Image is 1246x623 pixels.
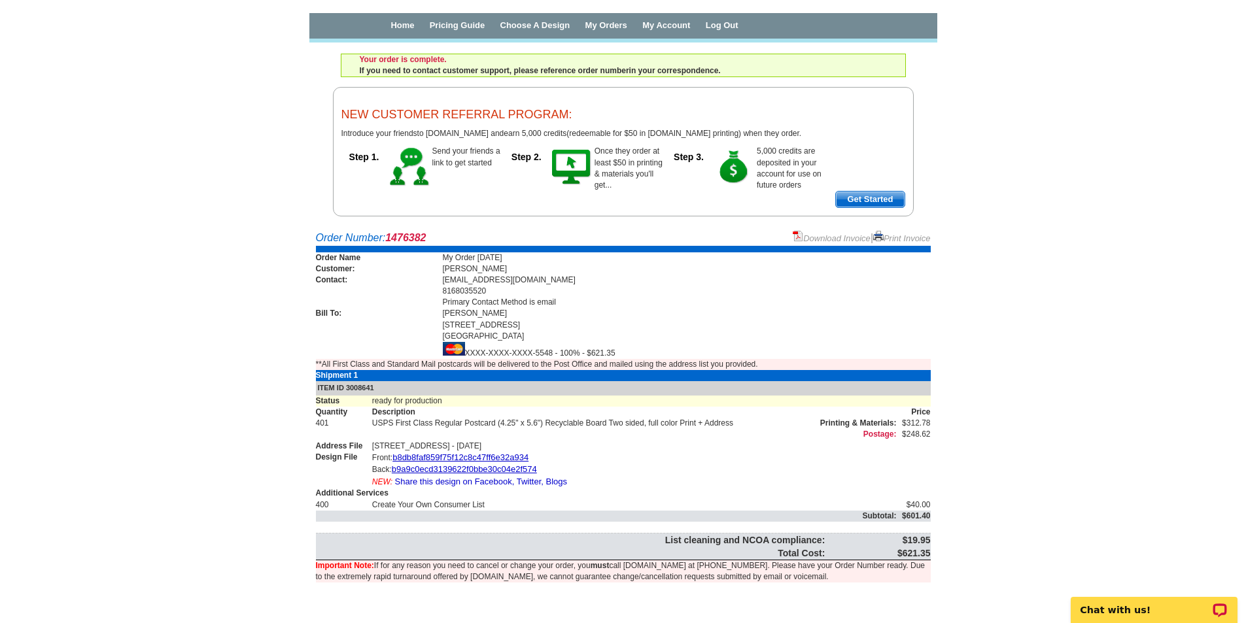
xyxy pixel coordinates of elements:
[372,407,897,418] td: Description
[316,533,825,547] td: List cleaning and NCOA compliance:
[642,20,690,30] a: My Account
[316,381,931,396] td: ITEM ID 3008641
[372,477,392,486] span: NEW:
[341,128,905,139] p: to [DOMAIN_NAME] and (redeemable for $50 in [DOMAIN_NAME] printing) when they order.
[316,275,443,286] td: Contact:
[372,452,897,464] td: Front:
[793,231,930,246] div: |
[372,418,897,429] td: USPS First Class Regular Postcard (4.25" x 5.6") Recyclable Board Two sided, full color Print + A...
[316,359,931,370] td: **All First Class and Standard Mail postcards will be delivered to the Post Office and mailed usi...
[316,418,372,429] td: 401
[706,20,738,30] a: Log Out
[430,20,485,30] a: Pricing Guide
[825,533,930,547] td: $19.95
[443,308,931,319] td: [PERSON_NAME]
[316,252,443,263] td: Order Name
[316,547,825,560] td: Total Cost:
[392,464,537,474] a: b9a9c0ecd3139622f0bbe30c04e2f574
[341,109,905,122] h3: NEW CUSTOMER REFERRAL PROGRAM:
[360,55,721,75] span: If you need to contact customer support, please reference order number in your correspondence.
[863,429,897,439] strong: Postage:
[432,146,500,167] span: Send your friends a link to get started
[316,231,931,246] div: Order Number:
[1062,582,1246,623] iframe: LiveChat chat widget
[443,252,931,263] td: My Order [DATE]
[341,152,387,161] h5: Step 1.
[896,418,930,429] td: $312.78
[443,297,931,308] td: Primary Contact Method is email
[392,452,528,462] a: b8db8faf859f75f12c8c47ff6e32a934
[585,20,627,30] a: My Orders
[316,452,372,464] td: Design File
[825,547,930,560] td: $621.35
[316,370,372,381] td: Shipment 1
[836,192,904,207] span: Get Started
[666,152,712,161] h5: Step 3.
[443,331,931,342] td: [GEOGRAPHIC_DATA]
[757,146,822,189] span: 5,000 credits are deposited in your account for use on future orders
[443,342,931,359] td: XXXX-XXXX-XXXX-5548 - 100% - $621.35
[500,20,570,30] a: Choose A Design
[316,441,372,452] td: Address File
[443,275,931,286] td: [EMAIL_ADDRESS][DOMAIN_NAME]
[896,429,930,440] td: $248.62
[316,263,443,275] td: Customer:
[793,233,871,243] a: Download Invoice
[896,499,930,511] td: $40.00
[820,418,897,429] span: Printing & Materials:
[385,232,426,243] strong: 1476382
[372,396,931,407] td: ready for production
[873,231,884,241] img: small-print-icon.gif
[896,511,930,522] td: $601.40
[390,20,414,30] a: Home
[316,407,372,418] td: Quantity
[316,308,443,319] td: Bill To:
[316,561,374,570] font: Important Note:
[443,286,931,297] td: 8168035520
[316,560,931,582] td: If for any reason you need to cancel or change your order, you call [DOMAIN_NAME] at [PHONE_NUMBE...
[591,561,610,570] b: must
[504,129,566,138] span: earn 5,000 credits
[835,191,905,208] a: Get Started
[372,463,897,476] td: Back:
[395,477,568,486] a: Share this design on Facebook, Twitter, Blogs
[549,146,595,189] img: step-2.gif
[372,499,897,511] td: Create Your Own Consumer List
[387,146,432,189] img: step-1.gif
[360,55,447,64] strong: Your order is complete.
[793,231,803,241] img: small-pdf-icon.gif
[372,441,897,452] td: [STREET_ADDRESS] - [DATE]
[316,488,931,499] td: Additional Services
[341,129,417,138] span: Introduce your friends
[712,146,757,189] img: step-3.gif
[873,233,931,243] a: Print Invoice
[316,511,897,522] td: Subtotal:
[504,152,549,161] h5: Step 2.
[896,407,930,418] td: Price
[316,499,372,511] td: 400
[443,263,931,275] td: [PERSON_NAME]
[443,342,465,356] img: mast.gif
[316,396,372,407] td: Status
[443,320,931,331] td: [STREET_ADDRESS]
[595,146,663,189] span: Once they order at least $50 in printing & materials you'll get...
